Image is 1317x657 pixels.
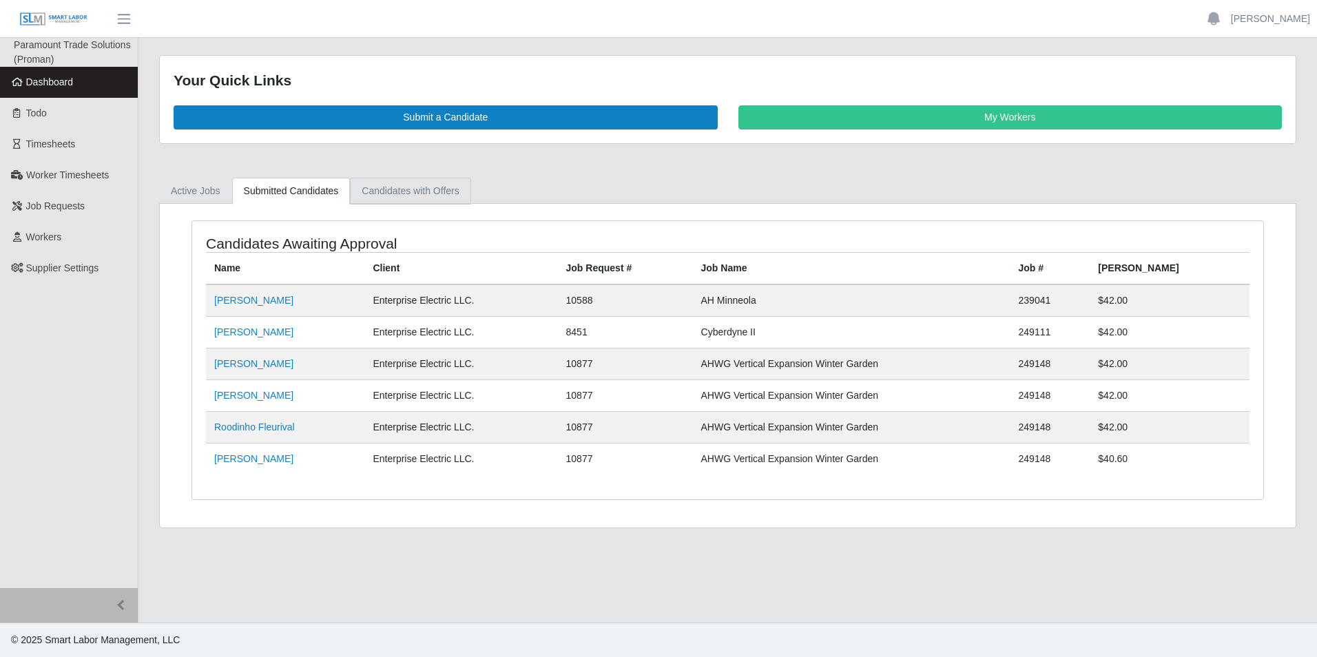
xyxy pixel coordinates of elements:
td: Enterprise Electric LLC. [364,379,557,411]
td: Enterprise Electric LLC. [364,284,557,317]
span: Job Requests [26,200,85,211]
td: 249111 [1010,316,1090,348]
a: [PERSON_NAME] [214,295,293,306]
a: [PERSON_NAME] [214,358,293,369]
th: Name [206,252,364,284]
td: $42.00 [1090,348,1249,379]
span: Dashboard [26,76,74,87]
td: $42.00 [1090,284,1249,317]
td: 10877 [558,411,693,443]
td: $42.00 [1090,379,1249,411]
td: 10877 [558,443,693,474]
a: Active Jobs [159,178,232,205]
td: 249148 [1010,443,1090,474]
td: AHWG Vertical Expansion Winter Garden [693,411,1010,443]
td: AH Minneola [693,284,1010,317]
img: SLM Logo [19,12,88,27]
a: Submit a Candidate [174,105,718,129]
td: AHWG Vertical Expansion Winter Garden [693,379,1010,411]
td: 10588 [558,284,693,317]
td: 249148 [1010,379,1090,411]
th: Job # [1010,252,1090,284]
div: Your Quick Links [174,70,1282,92]
td: $42.00 [1090,316,1249,348]
td: $42.00 [1090,411,1249,443]
span: Paramount Trade Solutions (Proman) [14,39,131,65]
a: [PERSON_NAME] [214,453,293,464]
a: [PERSON_NAME] [214,326,293,337]
td: $40.60 [1090,443,1249,474]
td: 10877 [558,379,693,411]
td: Enterprise Electric LLC. [364,411,557,443]
td: Enterprise Electric LLC. [364,443,557,474]
th: Job Request # [558,252,693,284]
span: Todo [26,107,47,118]
span: Workers [26,231,62,242]
a: Roodinho Fleurival [214,421,295,432]
th: Client [364,252,557,284]
td: AHWG Vertical Expansion Winter Garden [693,348,1010,379]
td: AHWG Vertical Expansion Winter Garden [693,443,1010,474]
a: Candidates with Offers [350,178,470,205]
td: 10877 [558,348,693,379]
a: [PERSON_NAME] [1231,12,1310,26]
td: 8451 [558,316,693,348]
span: Supplier Settings [26,262,99,273]
a: [PERSON_NAME] [214,390,293,401]
td: 249148 [1010,348,1090,379]
h4: Candidates Awaiting Approval [206,235,629,252]
span: © 2025 Smart Labor Management, LLC [11,634,180,645]
td: 249148 [1010,411,1090,443]
a: Submitted Candidates [232,178,351,205]
span: Worker Timesheets [26,169,109,180]
th: [PERSON_NAME] [1090,252,1249,284]
a: My Workers [738,105,1283,129]
td: Enterprise Electric LLC. [364,316,557,348]
td: 239041 [1010,284,1090,317]
th: Job Name [693,252,1010,284]
span: Timesheets [26,138,76,149]
td: Cyberdyne II [693,316,1010,348]
td: Enterprise Electric LLC. [364,348,557,379]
